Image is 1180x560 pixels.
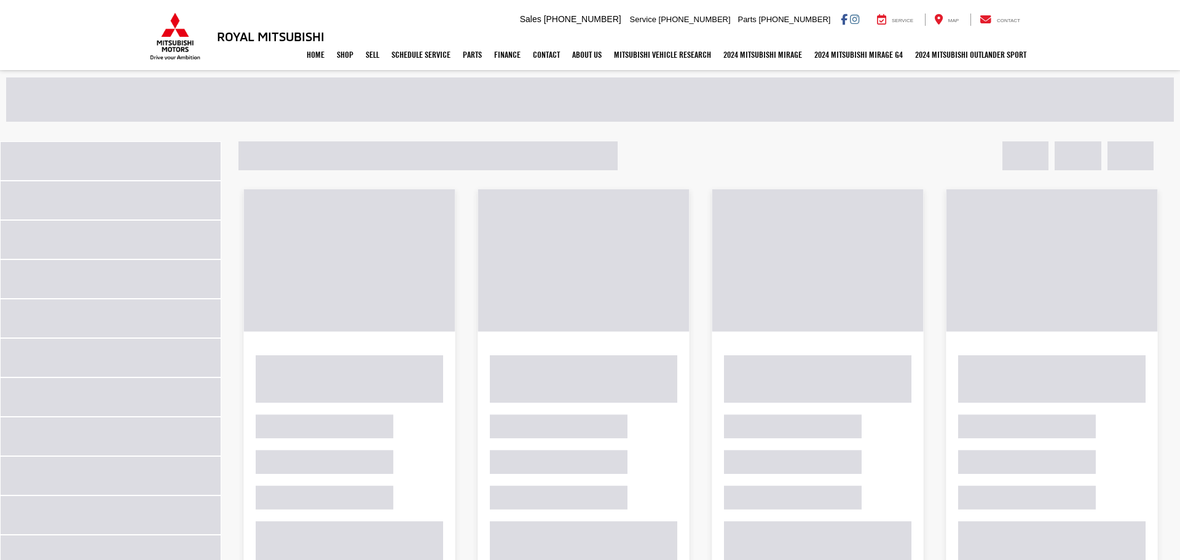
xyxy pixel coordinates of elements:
a: Sell [360,39,385,70]
a: 2024 Mitsubishi Mirage G4 [808,39,909,70]
a: Home [301,39,331,70]
span: [PHONE_NUMBER] [659,15,731,24]
a: Facebook: Click to visit our Facebook page [841,14,848,24]
a: Shop [331,39,360,70]
a: Contact [527,39,566,70]
span: [PHONE_NUMBER] [544,14,621,24]
a: Instagram: Click to visit our Instagram page [850,14,859,24]
a: Service [868,14,922,26]
img: Mitsubishi [147,12,203,60]
a: Mitsubishi Vehicle Research [608,39,717,70]
span: [PHONE_NUMBER] [758,15,830,24]
span: Contact [997,18,1020,23]
span: Parts [737,15,756,24]
a: Contact [970,14,1029,26]
a: Parts: Opens in a new tab [457,39,488,70]
a: Finance [488,39,527,70]
span: Service [630,15,656,24]
a: 2024 Mitsubishi Mirage [717,39,808,70]
span: Map [948,18,959,23]
a: 2024 Mitsubishi Outlander SPORT [909,39,1032,70]
a: Map [925,14,968,26]
span: Service [892,18,913,23]
span: Sales [520,14,541,24]
a: Schedule Service: Opens in a new tab [385,39,457,70]
a: About Us [566,39,608,70]
h3: Royal Mitsubishi [217,30,324,43]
